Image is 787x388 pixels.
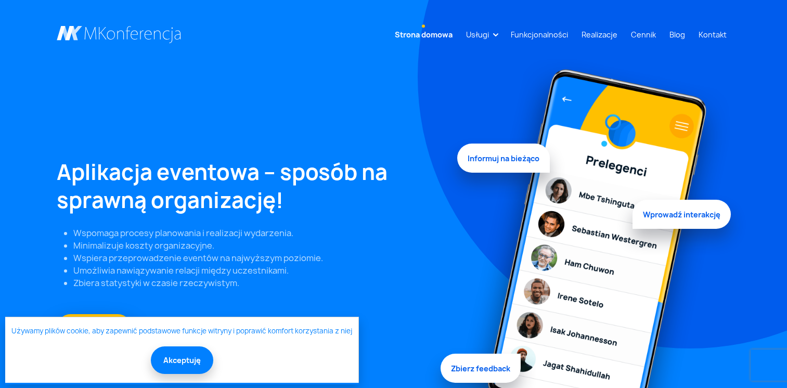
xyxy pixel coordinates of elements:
li: Umożliwia nawiązywanie relacji między uczestnikami. [73,264,445,277]
h1: Aplikacja eventowa – sposób na sprawną organizację! [57,158,445,214]
a: Blog [665,25,689,44]
span: Informuj na bieżąco [457,147,550,176]
span: Zbierz feedback [441,351,521,380]
span: Wprowadź interakcję [633,197,731,226]
a: Strona domowa [391,25,457,44]
a: Usługi [462,25,493,44]
a: Funkcjonalności [507,25,572,44]
li: Minimalizuje koszty organizacyjne. [73,239,445,252]
button: Akceptuję [151,346,213,374]
a: Realizacje [577,25,622,44]
a: Używamy plików cookie, aby zapewnić podstawowe funkcje witryny i poprawić komfort korzystania z niej [11,326,352,337]
a: Zamów DEMO [57,314,132,342]
a: Cennik [627,25,660,44]
li: Wspiera przeprowadzenie eventów na najwyższym poziomie. [73,252,445,264]
a: Kontakt [694,25,731,44]
li: Wspomaga procesy planowania i realizacji wydarzenia. [73,227,445,239]
li: Zbiera statystyki w czasie rzeczywistym. [73,277,445,289]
